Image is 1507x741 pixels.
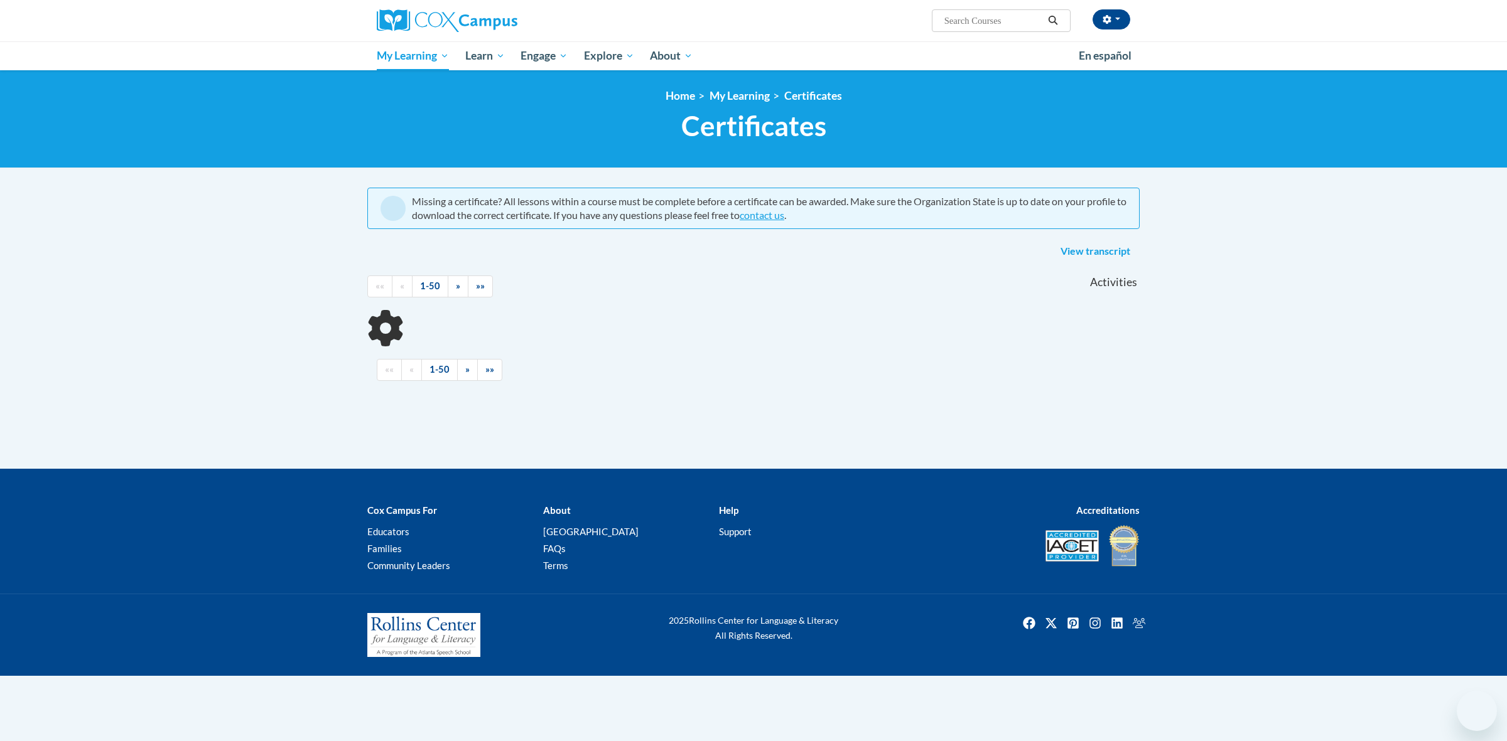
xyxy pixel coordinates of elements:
a: Certificates [784,89,842,102]
span: « [400,280,404,291]
a: Community Leaders [367,560,450,571]
img: IDA® Accredited [1108,524,1140,568]
input: Search Courses [943,13,1044,28]
span: » [456,280,460,291]
a: End [477,359,502,381]
b: Help [719,504,738,516]
span: Certificates [681,109,826,142]
a: About [642,41,701,70]
img: Rollins Center for Language & Literacy - A Program of the Atlanta Speech School [367,613,480,657]
a: Previous [401,359,422,381]
div: Main menu [358,41,1149,70]
a: 1-50 [421,359,458,381]
a: Facebook Group [1129,613,1149,633]
a: Begining [367,275,392,297]
button: Search [1044,13,1062,28]
a: My Learning [369,41,457,70]
img: Accredited IACET® Provider [1045,530,1099,562]
iframe: Button to launch messaging window [1457,691,1497,731]
a: FAQs [543,543,566,554]
a: Home [666,89,695,102]
a: 1-50 [412,275,448,297]
span: Learn [465,48,505,63]
span: About [650,48,693,63]
a: Begining [377,359,402,381]
div: Missing a certificate? All lessons within a course must be complete before a certificate can be a... [412,195,1126,222]
img: LinkedIn icon [1107,613,1127,633]
b: About [543,504,571,516]
a: End [468,275,493,297]
a: View transcript [1051,242,1140,262]
a: Pinterest [1063,613,1083,633]
a: Cox Campus [377,9,615,32]
img: Facebook icon [1019,613,1039,633]
span: My Learning [377,48,449,63]
a: Families [367,543,402,554]
b: Accreditations [1076,504,1140,516]
a: Explore [576,41,642,70]
a: My Learning [710,89,770,102]
img: Cox Campus [377,9,517,32]
a: contact us [740,209,784,221]
a: En español [1071,43,1140,69]
img: Instagram icon [1085,613,1105,633]
a: Instagram [1085,613,1105,633]
img: Pinterest icon [1063,613,1083,633]
span: » [465,364,470,375]
a: Learn [457,41,513,70]
a: Linkedin [1107,613,1127,633]
a: Support [719,526,752,537]
a: Facebook [1019,613,1039,633]
a: Twitter [1041,613,1061,633]
span: En español [1079,49,1132,62]
img: Facebook group icon [1129,613,1149,633]
div: Rollins Center for Language & Literacy All Rights Reserved. [622,613,885,643]
a: Terms [543,560,568,571]
button: Account Settings [1093,9,1130,29]
span: Activities [1090,275,1137,289]
b: Cox Campus For [367,504,437,516]
span: Engage [521,48,568,63]
span: «« [375,280,384,291]
span: »» [476,280,485,291]
span: »» [485,364,494,375]
a: Previous [392,275,413,297]
a: Next [457,359,478,381]
a: [GEOGRAPHIC_DATA] [543,526,639,537]
img: Twitter icon [1041,613,1061,633]
a: Engage [512,41,576,70]
span: Explore [584,48,634,63]
span: «« [385,364,394,375]
a: Next [448,275,468,297]
a: Educators [367,526,409,537]
span: 2025 [669,615,689,626]
span: « [409,364,414,375]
